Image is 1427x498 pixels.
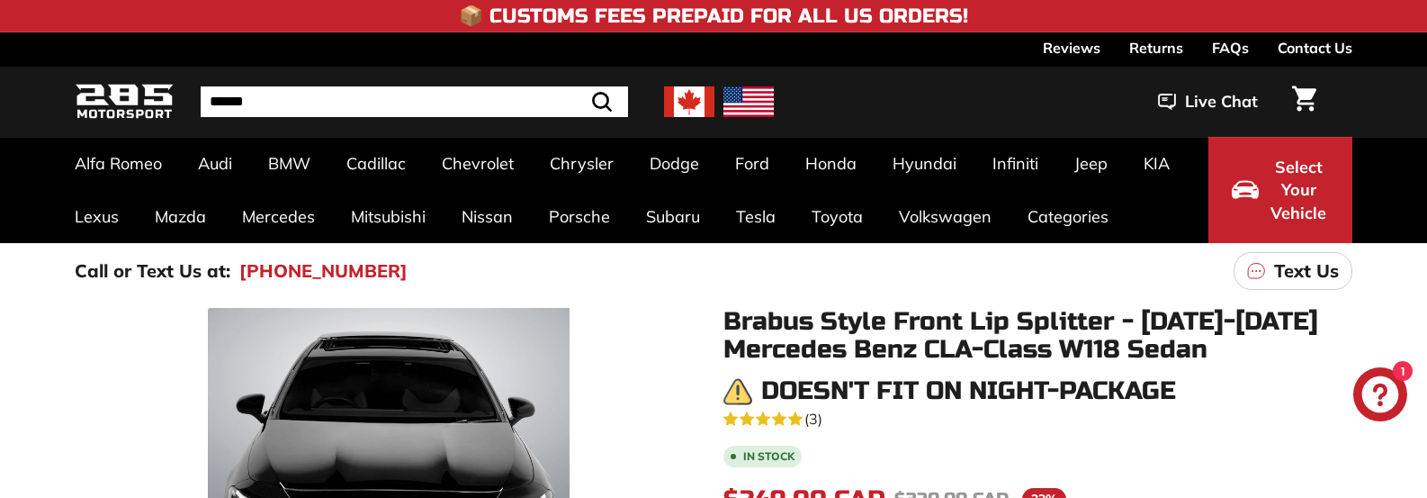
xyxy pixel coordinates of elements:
a: Subaru [628,190,718,243]
a: Toyota [794,190,881,243]
a: Porsche [531,190,628,243]
a: KIA [1126,137,1188,190]
a: Alfa Romeo [57,137,180,190]
a: Categories [1010,190,1126,243]
inbox-online-store-chat: Shopify online store chat [1348,367,1413,426]
img: warning.png [723,377,752,406]
a: Mitsubishi [333,190,444,243]
span: (3) [804,408,822,430]
a: Volkswagen [881,190,1010,243]
a: Contact Us [1278,32,1352,63]
p: Call or Text Us at: [75,258,230,285]
a: Lexus [57,190,137,243]
a: Infiniti [974,137,1056,190]
span: Live Chat [1185,90,1258,113]
a: Mazda [137,190,224,243]
a: FAQs [1212,32,1249,63]
a: Text Us [1234,252,1352,290]
a: Mercedes [224,190,333,243]
a: Honda [787,137,875,190]
a: Tesla [718,190,794,243]
a: Jeep [1056,137,1126,190]
b: In stock [743,451,794,462]
input: Search [201,86,628,117]
img: Logo_285_Motorsport_areodynamics_components [75,81,174,123]
a: Chevrolet [424,137,532,190]
a: Chrysler [532,137,632,190]
button: Live Chat [1135,79,1281,124]
a: Ford [717,137,787,190]
a: 5.0 rating (3 votes) [723,406,1352,430]
button: Select Your Vehicle [1208,137,1352,243]
a: Audi [180,137,250,190]
h3: Doesn't fit on Night-package [761,377,1176,405]
span: Select Your Vehicle [1268,156,1329,225]
a: BMW [250,137,328,190]
a: Reviews [1043,32,1100,63]
a: Cadillac [328,137,424,190]
a: Returns [1129,32,1183,63]
h1: Brabus Style Front Lip Splitter - [DATE]-[DATE] Mercedes Benz CLA-Class W118 Sedan [723,308,1352,364]
a: Cart [1281,71,1327,132]
p: Text Us [1274,258,1339,285]
a: [PHONE_NUMBER] [239,258,408,285]
h4: 📦 Customs Fees Prepaid for All US Orders! [459,5,968,27]
a: Hyundai [875,137,974,190]
a: Dodge [632,137,717,190]
a: Nissan [444,190,531,243]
